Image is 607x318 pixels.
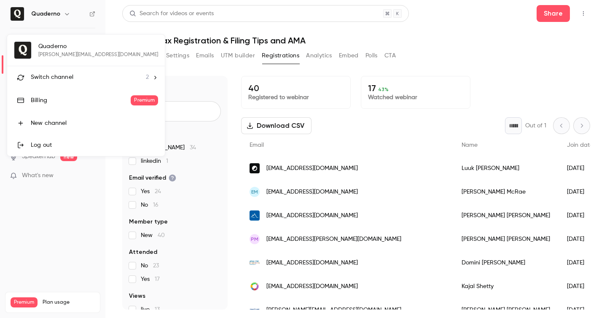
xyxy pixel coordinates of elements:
[31,73,73,82] span: Switch channel
[31,96,131,105] div: Billing
[31,119,158,127] div: New channel
[31,141,158,149] div: Log out
[131,95,158,105] span: Premium
[146,73,149,82] span: 2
